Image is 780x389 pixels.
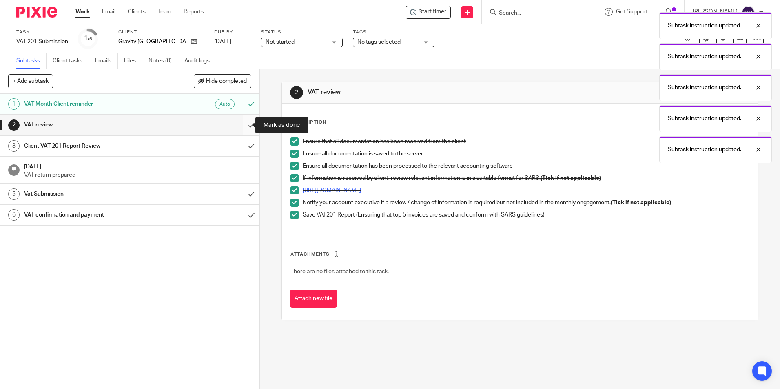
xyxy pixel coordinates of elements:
img: svg%3E [742,6,755,19]
label: Tags [353,29,434,35]
strong: (Tick if not applicable) [541,175,601,181]
a: Client tasks [53,53,89,69]
button: Hide completed [194,74,251,88]
div: 1 [84,34,92,43]
div: Auto [215,99,235,109]
div: 1 [8,98,20,110]
label: Client [118,29,204,35]
div: 3 [8,140,20,152]
a: Clients [128,8,146,16]
p: If information is received by client, review relevant information is in a suitable format for SARS. [303,174,749,182]
span: There are no files attached to this task. [290,269,389,274]
div: 2 [290,86,303,99]
h1: VAT Month Client reminder [24,98,164,110]
p: Subtask instruction updated. [668,53,741,61]
p: VAT return prepared [24,171,252,179]
label: Due by [214,29,251,35]
p: Ensure that all documentation has been received from the client [303,137,749,146]
div: VAT 201 Submission [16,38,68,46]
p: Subtask instruction updated. [668,146,741,154]
strong: (Tick if not applicable) [611,200,671,206]
p: Description [290,119,326,126]
a: [URL][DOMAIN_NAME] [303,188,361,193]
p: Ensure all documentation is saved to the server [303,150,749,158]
button: + Add subtask [8,74,53,88]
p: Subtask instruction updated. [668,22,741,30]
h1: VAT confirmation and payment [24,209,164,221]
a: Notes (0) [148,53,178,69]
p: Save VAT201 Report (Ensuring that top 5 invoices are saved and conform with SARS guidelines) [303,211,749,219]
a: Subtasks [16,53,47,69]
h1: Client VAT 201 Report Review [24,140,164,152]
span: No tags selected [357,39,401,45]
p: Subtask instruction updated. [668,115,741,123]
a: Email [102,8,115,16]
a: Reports [184,8,204,16]
span: Not started [266,39,295,45]
small: /6 [88,37,92,41]
p: Subtask instruction updated. [668,84,741,92]
label: Task [16,29,68,35]
span: Hide completed [206,78,247,85]
h1: Vat Submission [24,188,164,200]
a: Audit logs [184,53,216,69]
div: 5 [8,188,20,200]
a: Team [158,8,171,16]
span: [DATE] [214,39,231,44]
label: Status [261,29,343,35]
p: Gravity [GEOGRAPHIC_DATA] [118,38,187,46]
p: Notify your account executive if a review / change of information is required but not included in... [303,199,749,207]
button: Attach new file [290,290,337,308]
a: Emails [95,53,118,69]
div: 2 [8,119,20,131]
span: Attachments [290,252,330,256]
div: 6 [8,209,20,221]
a: Work [75,8,90,16]
div: Gravity Trampoline Park - VAT 201 Submission [406,6,451,19]
h1: VAT review [24,119,164,131]
img: Pixie [16,7,57,18]
h1: [DATE] [24,161,252,171]
h1: VAT review [308,88,537,97]
a: Files [124,53,142,69]
p: Ensure all documentation has been processed to the relevant accounting software [303,162,749,170]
